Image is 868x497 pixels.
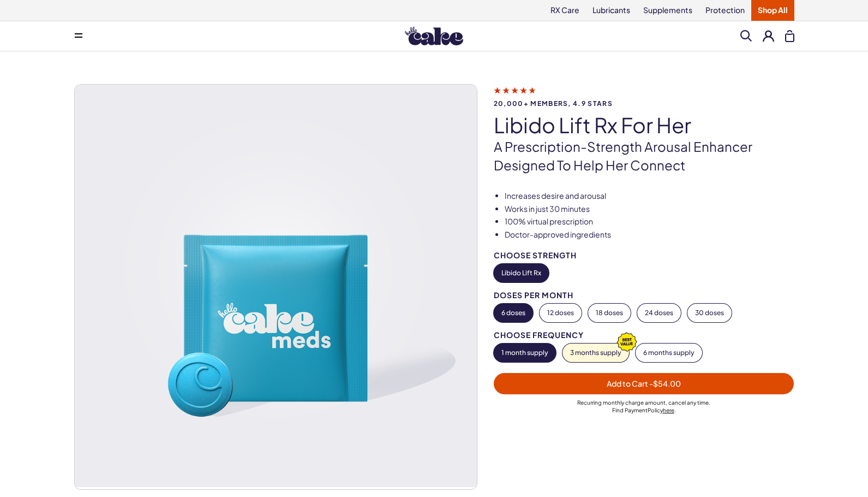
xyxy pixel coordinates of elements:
[505,191,794,202] li: Increases desire and arousal
[687,304,732,322] button: 30 doses
[494,251,794,259] div: Choose Strength
[505,216,794,227] li: 100% virtual prescription
[405,27,463,45] img: Hello Cake
[494,138,794,174] p: A prescription-strength arousal enhancer designed to help her connect
[494,304,533,322] button: 6 doses
[75,85,477,487] img: Libido Lift Rx For Her
[607,378,681,388] span: Add to Cart
[612,407,648,413] span: Find Payment
[637,304,681,322] button: 24 doses
[494,399,794,414] div: Recurring monthly charge amount , cancel any time. Policy .
[494,344,556,362] button: 1 month supply
[494,114,794,137] h1: Libido Lift Rx For Her
[636,344,702,362] button: 6 months supply
[505,229,794,240] li: Doctor-approved ingredients
[588,304,631,322] button: 18 doses
[494,85,794,107] a: 20,000+ members, 4.9 stars
[494,100,794,107] span: 20,000+ members, 4.9 stars
[494,291,794,299] div: Doses per Month
[649,378,681,388] span: - $54.00
[494,331,794,339] div: Choose Frequency
[494,264,549,282] button: Libido Lift Rx
[494,373,794,394] button: Add to Cart -$54.00
[540,304,582,322] button: 12 doses
[505,204,794,215] li: Works in just 30 minutes
[663,407,674,413] a: here
[562,344,629,362] button: 3 months supply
